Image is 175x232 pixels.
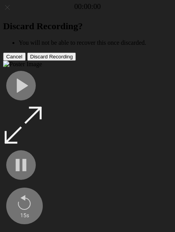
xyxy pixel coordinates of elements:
li: You will not be able to recover this once discarded. [19,39,172,46]
img: Poster Image [3,61,42,68]
button: Cancel [3,53,26,61]
a: 00:00:00 [74,2,101,11]
button: Discard Recording [27,53,76,61]
h2: Discard Recording? [3,21,172,32]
